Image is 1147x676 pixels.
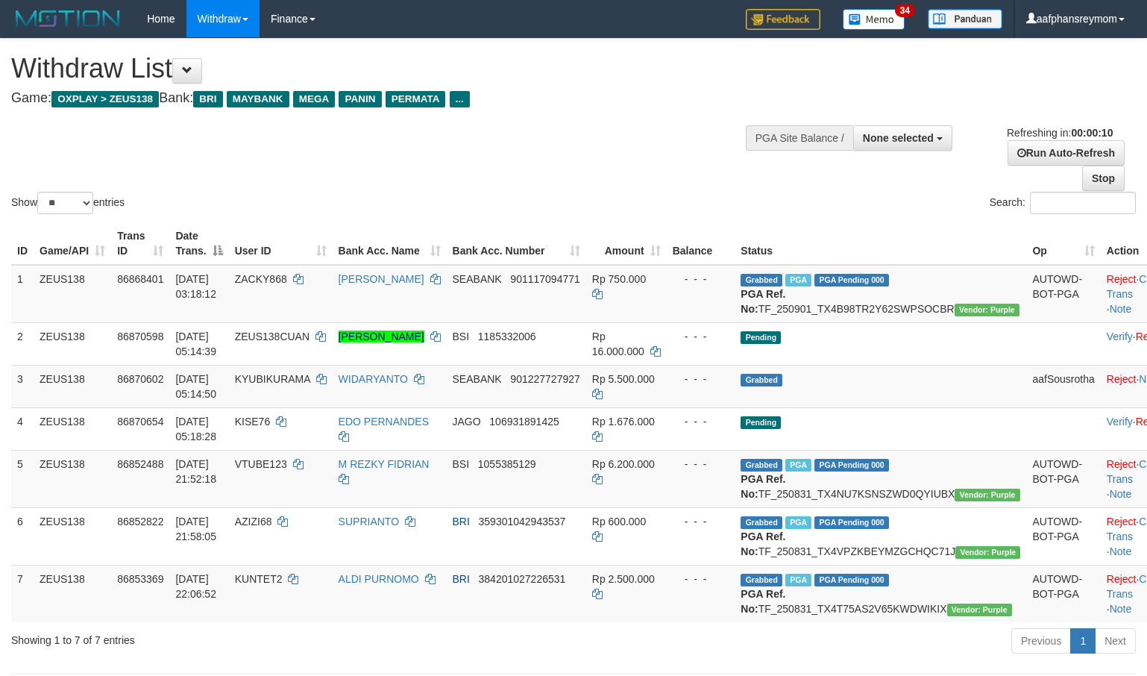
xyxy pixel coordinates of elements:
h4: Game: Bank: [11,91,750,106]
span: AZIZI68 [235,516,272,528]
select: Showentries [37,192,93,214]
a: M REZKY FIDRIAN [339,458,430,470]
td: ZEUS138 [34,322,111,365]
a: Reject [1107,458,1137,470]
th: Balance [667,222,735,265]
span: Copy 106931891425 to clipboard [489,416,559,428]
span: Rp 5.500.000 [592,373,655,385]
a: Previous [1011,628,1071,654]
a: Note [1110,303,1132,315]
div: - - - [673,372,729,386]
span: Pending [741,416,781,429]
span: 86853369 [117,573,163,585]
span: BRI [453,516,470,528]
span: [DATE] 21:52:18 [175,458,216,485]
th: Status [735,222,1026,265]
span: 86852488 [117,458,163,470]
td: 5 [11,450,34,507]
b: PGA Ref. No: [741,288,785,315]
span: 86852822 [117,516,163,528]
a: Reject [1107,273,1137,285]
span: [DATE] 21:58:05 [175,516,216,542]
span: PGA Pending [814,574,889,586]
td: AUTOWD-BOT-PGA [1026,265,1100,323]
span: BSI [453,331,470,342]
span: [DATE] 03:18:12 [175,273,216,300]
span: JAGO [453,416,481,428]
a: Note [1110,545,1132,557]
span: PGA Pending [814,274,889,287]
th: ID [11,222,34,265]
span: OXPLAY > ZEUS138 [51,91,159,107]
div: - - - [673,329,729,344]
span: [DATE] 22:06:52 [175,573,216,600]
td: TF_250831_TX4T75AS2V65KWDWIKIX [735,565,1026,622]
span: SEABANK [453,273,502,285]
span: Refreshing in: [1007,127,1113,139]
th: Date Trans.: activate to sort column descending [169,222,228,265]
span: Rp 6.200.000 [592,458,655,470]
th: User ID: activate to sort column ascending [229,222,333,265]
img: Feedback.jpg [746,9,820,30]
span: None selected [863,132,934,144]
th: Trans ID: activate to sort column ascending [111,222,169,265]
span: Rp 750.000 [592,273,646,285]
span: Copy 359301042943537 to clipboard [479,516,566,528]
span: ... [450,91,470,107]
span: MEGA [293,91,336,107]
span: Vendor URL: https://trx4.1velocity.biz [947,604,1012,616]
span: KISE76 [235,416,270,428]
div: - - - [673,457,729,472]
td: 3 [11,365,34,407]
b: PGA Ref. No: [741,588,785,615]
img: Button%20Memo.svg [843,9,905,30]
td: ZEUS138 [34,565,111,622]
a: SUPRIANTO [339,516,399,528]
td: ZEUS138 [34,365,111,407]
div: - - - [673,272,729,287]
label: Search: [990,192,1136,214]
td: 4 [11,407,34,450]
span: PANIN [339,91,381,107]
td: AUTOWD-BOT-PGA [1026,507,1100,565]
span: MAYBANK [227,91,289,107]
th: Game/API: activate to sort column ascending [34,222,111,265]
td: AUTOWD-BOT-PGA [1026,450,1100,507]
th: Bank Acc. Number: activate to sort column ascending [447,222,586,265]
span: Grabbed [741,374,782,386]
strong: 00:00:10 [1071,127,1113,139]
b: PGA Ref. No: [741,531,785,557]
div: PGA Site Balance / [746,125,853,151]
span: 86868401 [117,273,163,285]
a: Next [1095,628,1136,654]
th: Bank Acc. Name: activate to sort column ascending [333,222,447,265]
span: 86870602 [117,373,163,385]
span: Copy 1055385129 to clipboard [478,458,536,470]
span: Vendor URL: https://trx4.1velocity.biz [955,489,1019,501]
button: None selected [853,125,952,151]
a: Note [1110,603,1132,615]
span: KUNTET2 [235,573,283,585]
span: Marked by aaftrukkakada [785,574,811,586]
span: [DATE] 05:14:39 [175,331,216,357]
img: MOTION_logo.png [11,7,125,30]
span: ZEUS138CUAN [235,331,309,342]
span: Grabbed [741,516,782,529]
span: Rp 600.000 [592,516,646,528]
span: ZACKY868 [235,273,287,285]
span: Grabbed [741,574,782,586]
td: ZEUS138 [34,507,111,565]
div: Showing 1 to 7 of 7 entries [11,627,467,648]
span: Marked by aaftrukkakada [785,274,811,287]
td: TF_250831_TX4VPZKBEYMZGCHQC71J [735,507,1026,565]
span: [DATE] 05:18:28 [175,416,216,442]
a: Reject [1107,573,1137,585]
span: Copy 384201027226531 to clipboard [479,573,566,585]
a: Reject [1107,373,1137,385]
a: Reject [1107,516,1137,528]
span: Marked by aaftrukkakada [785,516,811,529]
span: Rp 16.000.000 [592,331,644,357]
span: VTUBE123 [235,458,287,470]
span: Grabbed [741,274,782,287]
td: ZEUS138 [34,407,111,450]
